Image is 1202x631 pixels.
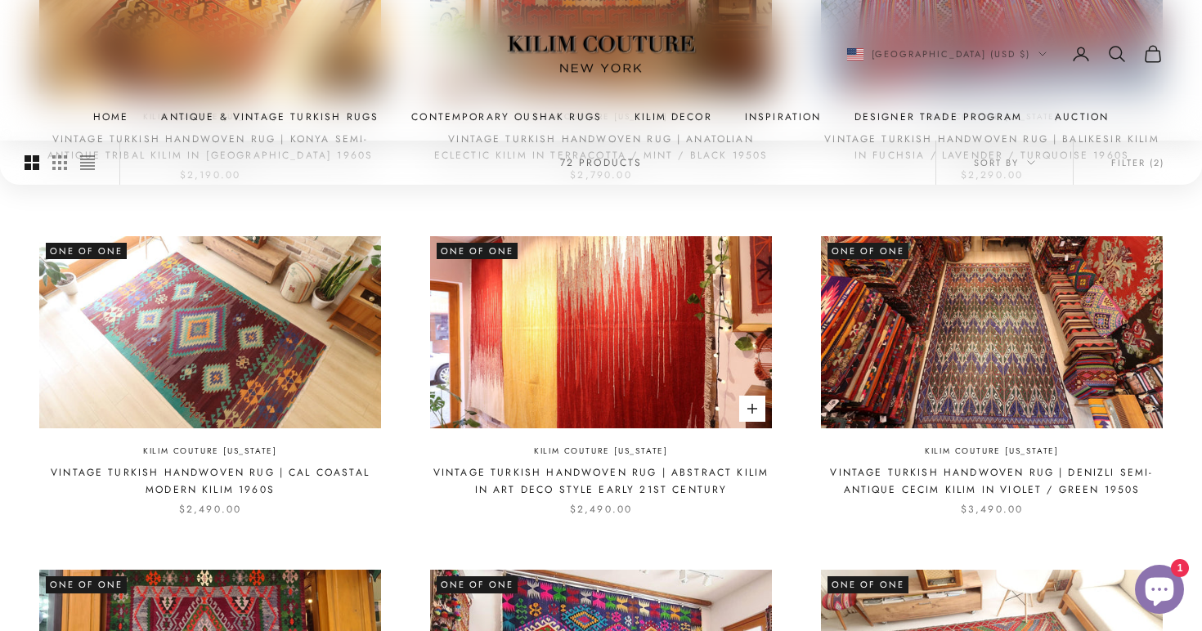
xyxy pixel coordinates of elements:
[499,16,703,93] img: Logo of Kilim Couture New York
[534,445,668,459] a: Kilim Couture [US_STATE]
[25,141,39,185] button: Switch to larger product images
[560,154,643,171] p: 72 products
[430,464,772,498] a: Vintage Turkish Handwoven Rug | Abstract Kilim in Art Deco Style Early 21st Century
[46,243,127,259] span: One of One
[635,109,712,125] summary: Kilim Decor
[925,445,1059,459] a: Kilim Couture [US_STATE]
[961,501,1023,517] sale-price: $3,490.00
[39,464,381,498] a: Vintage Turkish Handwoven Rug | Cal Coastal Modern Kilim 1960s
[847,44,1164,64] nav: Secondary navigation
[143,445,277,459] a: Kilim Couture [US_STATE]
[745,109,822,125] a: Inspiration
[847,48,863,60] img: United States
[821,464,1163,498] a: Vintage Turkish Handwoven Rug | Denizli Semi-Antique Cecim Kilim in Violet / Green 1950s
[46,576,127,593] span: One of One
[437,576,518,593] span: One of One
[93,109,129,125] a: Home
[430,236,772,428] img: luxury minimal and abstract modern Turkish kilim rug in art deco style in red and yellow
[827,576,908,593] span: One of One
[1074,141,1202,185] button: Filter (2)
[80,141,95,185] button: Switch to compact product images
[1055,109,1109,125] a: Auction
[1130,565,1189,618] inbox-online-store-chat: Shopify online store chat
[411,109,602,125] a: Contemporary Oushak Rugs
[936,141,1073,185] button: Sort by
[872,47,1031,61] span: [GEOGRAPHIC_DATA] (USD $)
[39,109,1163,125] nav: Primary navigation
[854,109,1023,125] a: Designer Trade Program
[437,243,518,259] span: One of One
[179,501,241,517] sale-price: $2,490.00
[52,141,67,185] button: Switch to smaller product images
[827,243,908,259] span: One of One
[847,47,1047,61] button: Change country or currency
[570,501,632,517] sale-price: $2,490.00
[974,155,1035,170] span: Sort by
[161,109,379,125] a: Antique & Vintage Turkish Rugs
